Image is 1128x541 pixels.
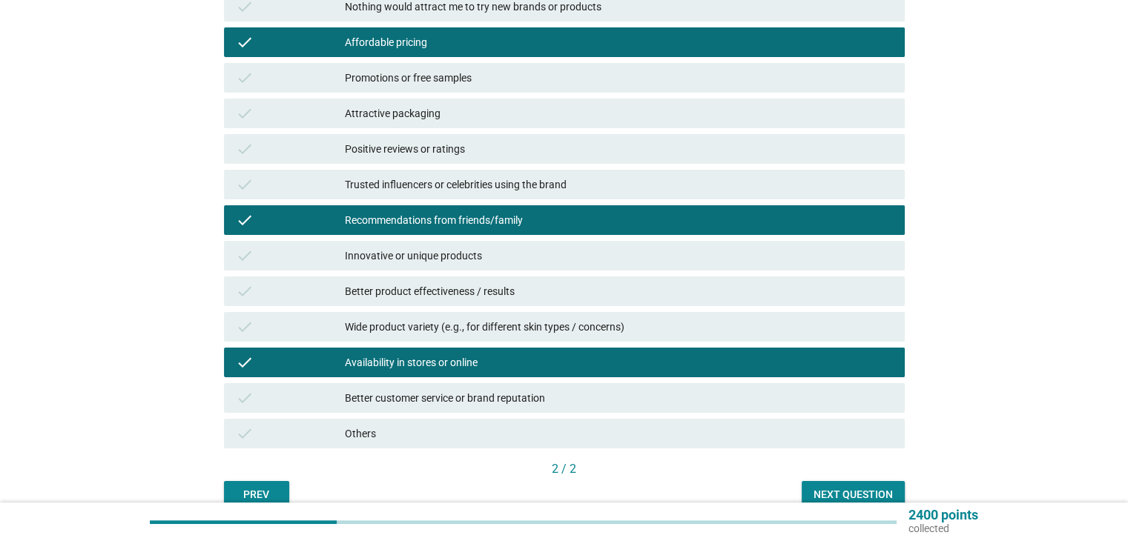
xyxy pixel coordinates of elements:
div: Better product effectiveness / results [345,282,892,300]
div: Attractive packaging [345,104,892,122]
i: check [236,389,254,407]
i: check [236,318,254,336]
i: check [236,140,254,158]
i: check [236,247,254,265]
i: check [236,282,254,300]
div: Positive reviews or ratings [345,140,892,158]
div: Better customer service or brand reputation [345,389,892,407]
i: check [236,176,254,193]
div: Affordable pricing [345,33,892,51]
button: Prev [224,481,289,508]
i: check [236,211,254,229]
i: check [236,354,254,371]
button: Next question [802,481,905,508]
p: collected [908,522,978,535]
i: check [236,425,254,442]
div: Next question [814,487,893,502]
div: Innovative or unique products [345,247,892,265]
div: Prev [236,487,277,502]
i: check [236,33,254,51]
i: check [236,69,254,87]
div: 2 / 2 [224,460,905,478]
i: check [236,104,254,122]
p: 2400 points [908,508,978,522]
div: Recommendations from friends/family [345,211,892,229]
div: Availability in stores or online [345,354,892,371]
div: Promotions or free samples [345,69,892,87]
div: Wide product variety (e.g., for different skin types / concerns) [345,318,892,336]
div: Others [345,425,892,442]
div: Trusted influencers or celebrities using the brand [345,176,892,193]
